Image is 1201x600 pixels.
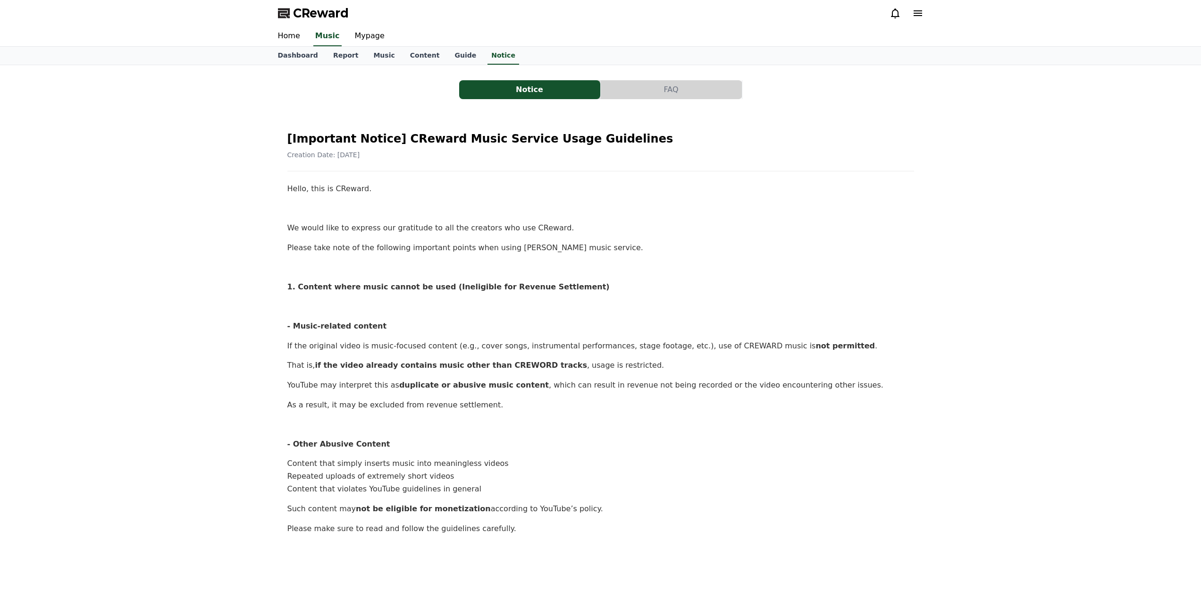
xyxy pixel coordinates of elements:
a: Notice [487,47,519,65]
strong: not permitted [815,341,875,350]
a: Report [326,47,366,65]
p: If the original video is music-focused content (e.g., cover songs, instrumental performances, sta... [287,340,914,352]
span: Creation Date: [DATE] [287,151,360,159]
a: Music [366,47,402,65]
a: CReward [278,6,349,21]
p: Please take note of the following important points when using [PERSON_NAME] music service. [287,242,914,254]
a: Home [270,26,308,46]
p: As a result, it may be excluded from revenue settlement. [287,399,914,411]
strong: not be eligible for monetization [356,504,491,513]
p: Hello, this is CReward. [287,183,914,195]
strong: if the video already contains music other than CREWORD tracks [315,361,587,370]
strong: - Other Abusive Content [287,439,390,448]
button: Notice [459,80,600,99]
li: Content that violates YouTube guidelines in general [287,483,914,496]
a: Notice [459,80,601,99]
li: Content that simply inserts music into meaningless videos [287,457,914,470]
p: That is, , usage is restricted. [287,359,914,372]
h2: [Important Notice] CReward Music Service Usage Guidelines [287,131,914,146]
p: We would like to express our gratitude to all the creators who use CReward. [287,222,914,234]
p: Such content may according to YouTube’s policy. [287,503,914,515]
a: Content [403,47,447,65]
strong: 1. Content where music cannot be used (Ineligible for Revenue Settlement) [287,282,610,291]
span: CReward [293,6,349,21]
a: Dashboard [270,47,326,65]
a: Mypage [347,26,392,46]
p: Please make sure to read and follow the guidelines carefully. [287,523,914,535]
p: YouTube may interpret this as , which can result in revenue not being recorded or the video encou... [287,379,914,391]
strong: duplicate or abusive music content [399,380,549,389]
a: Music [313,26,342,46]
strong: - Music-related content [287,321,387,330]
li: Repeated uploads of extremely short videos [287,470,914,483]
a: Guide [447,47,484,65]
button: FAQ [601,80,742,99]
